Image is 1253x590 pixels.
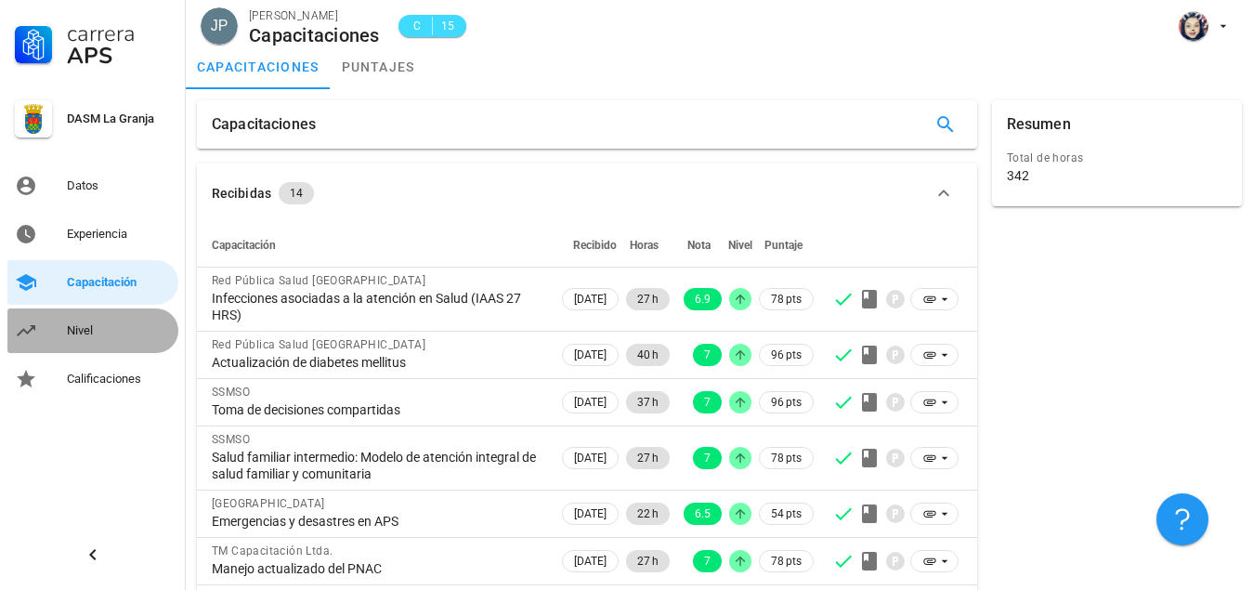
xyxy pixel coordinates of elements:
[574,392,607,413] span: [DATE]
[67,111,171,126] div: DASM La Granja
[197,223,558,268] th: Capacitación
[212,386,250,399] span: SSMSO
[637,391,659,413] span: 37 h
[704,550,711,572] span: 7
[704,391,711,413] span: 7
[573,239,617,252] span: Recibido
[1007,149,1227,167] div: Total de horas
[771,552,802,570] span: 78 pts
[695,503,711,525] span: 6.5
[331,45,426,89] a: puntajes
[212,401,543,418] div: Toma de decisiones compartidas
[771,449,802,467] span: 78 pts
[67,372,171,387] div: Calificaciones
[212,239,276,252] span: Capacitación
[7,212,178,256] a: Experiencia
[67,227,171,242] div: Experiencia
[67,22,171,45] div: Carrera
[574,551,607,571] span: [DATE]
[687,239,711,252] span: Nota
[212,274,425,287] span: Red Pública Salud [GEOGRAPHIC_DATA]
[637,344,659,366] span: 40 h
[637,550,659,572] span: 27 h
[637,503,659,525] span: 22 h
[67,45,171,67] div: APS
[290,182,303,204] span: 14
[725,223,755,268] th: Nivel
[574,448,607,468] span: [DATE]
[673,223,725,268] th: Nota
[1007,100,1071,149] div: Resumen
[212,497,325,510] span: [GEOGRAPHIC_DATA]
[212,354,543,371] div: Actualización de diabetes mellitus
[764,239,803,252] span: Puntaje
[574,345,607,365] span: [DATE]
[622,223,673,268] th: Horas
[755,223,817,268] th: Puntaje
[211,7,228,45] span: JP
[67,323,171,338] div: Nivel
[1007,167,1029,184] div: 342
[410,17,424,35] span: C
[704,447,711,469] span: 7
[440,17,455,35] span: 15
[7,308,178,353] a: Nivel
[695,288,711,310] span: 6.9
[630,239,659,252] span: Horas
[249,25,380,46] div: Capacitaciones
[7,357,178,401] a: Calificaciones
[771,290,802,308] span: 78 pts
[212,100,316,149] div: Capacitaciones
[637,447,659,469] span: 27 h
[212,449,543,482] div: Salud familiar intermedio: Modelo de atención integral de salud familiar y comunitaria
[212,290,543,323] div: Infecciones asociadas a la atención en Salud (IAAS 27 HRS)
[7,260,178,305] a: Capacitación
[212,433,250,446] span: SSMSO
[728,239,752,252] span: Nivel
[704,344,711,366] span: 7
[7,164,178,208] a: Datos
[574,289,607,309] span: [DATE]
[67,275,171,290] div: Capacitación
[67,178,171,193] div: Datos
[201,7,238,45] div: avatar
[249,7,380,25] div: [PERSON_NAME]
[574,504,607,524] span: [DATE]
[186,45,331,89] a: capacitaciones
[1179,11,1208,41] div: avatar
[771,393,802,412] span: 96 pts
[212,513,543,530] div: Emergencias y desastres en APS
[637,288,659,310] span: 27 h
[197,164,977,223] button: Recibidas 14
[771,346,802,364] span: 96 pts
[212,544,333,557] span: TM Capacitación Ltda.
[212,338,425,351] span: Red Pública Salud [GEOGRAPHIC_DATA]
[212,560,543,577] div: Manejo actualizado del PNAC
[212,183,271,203] div: Recibidas
[558,223,622,268] th: Recibido
[771,505,802,523] span: 54 pts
